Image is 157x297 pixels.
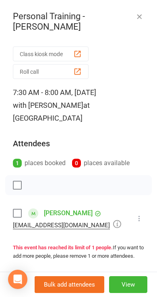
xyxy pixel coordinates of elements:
button: Bulk add attendees [35,276,104,293]
span: with [PERSON_NAME] [13,101,83,109]
button: Roll call [13,64,89,79]
a: [PERSON_NAME] [44,207,93,220]
div: Attendees [13,138,50,149]
button: Class kiosk mode [13,46,89,61]
div: If you want to add more people, please remove 1 or more attendees. [13,244,144,261]
div: places available [72,158,130,169]
strong: This event has reached its limit of 1 people. [13,244,113,251]
div: 7:30 AM - 8:00 AM, [DATE] [13,86,144,125]
button: View [109,276,147,293]
div: places booked [13,158,66,169]
div: Open Intercom Messenger [8,270,27,289]
div: 1 [13,159,22,168]
div: 0 [72,159,81,168]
